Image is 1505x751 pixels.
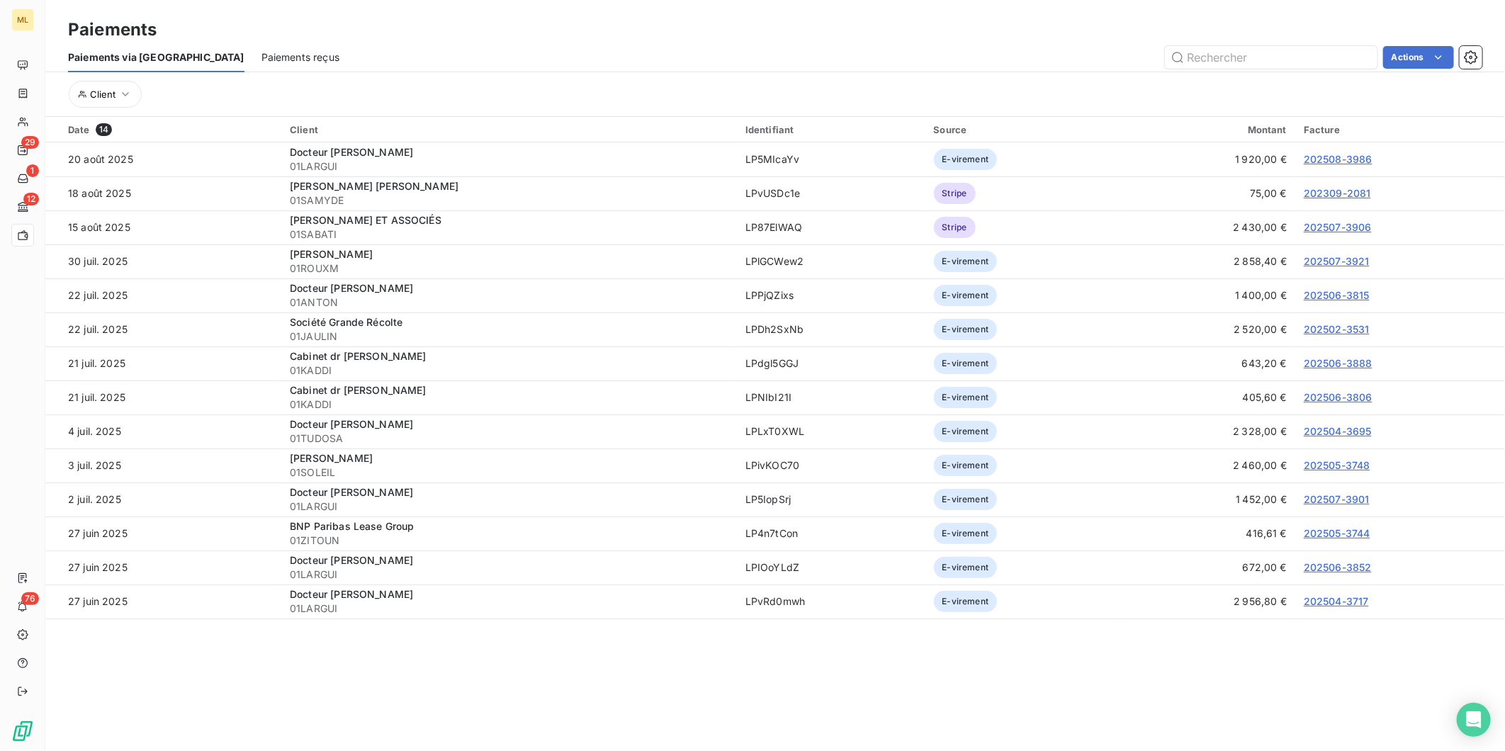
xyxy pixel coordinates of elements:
a: 202507-3906 [1304,221,1372,233]
span: 01LARGUI [290,568,728,582]
span: E-virement [934,523,998,544]
span: Docteur [PERSON_NAME] [290,588,413,600]
td: 21 juil. 2025 [45,380,281,414]
td: 3 juil. 2025 [45,448,281,482]
span: E-virement [934,591,998,612]
td: 22 juil. 2025 [45,312,281,346]
td: 2 juil. 2025 [45,482,281,516]
span: Docteur [PERSON_NAME] [290,554,413,566]
td: LPIOoYLdZ [737,550,925,585]
span: BNP Paribas Lease Group [290,520,414,532]
td: LPLxT0XWL [737,414,925,448]
td: 416,61 € [1122,516,1295,550]
span: Paiements via [GEOGRAPHIC_DATA] [68,50,244,64]
span: 01JAULIN [290,329,728,344]
span: E-virement [934,353,998,374]
a: 202506-3815 [1304,289,1370,301]
div: Source [934,124,1114,135]
button: Actions [1383,46,1454,69]
td: 2 328,00 € [1122,414,1295,448]
span: [PERSON_NAME] [PERSON_NAME] [290,180,458,192]
a: 202507-3921 [1304,255,1370,267]
span: 29 [21,136,39,149]
span: Docteur [PERSON_NAME] [290,282,413,294]
span: 01KADDI [290,397,728,412]
td: LPPjQZixs [737,278,925,312]
span: 01LARGUI [290,602,728,616]
td: 4 juil. 2025 [45,414,281,448]
td: 15 août 2025 [45,210,281,244]
td: 18 août 2025 [45,176,281,210]
td: 27 juin 2025 [45,585,281,619]
td: LPlGCWew2 [737,244,925,278]
span: E-virement [934,557,998,578]
span: 01SOLEIL [290,465,728,480]
td: LPvRd0mwh [737,585,925,619]
td: 30 juil. 2025 [45,244,281,278]
td: 1 452,00 € [1122,482,1295,516]
span: Client [90,89,115,100]
span: 1 [26,164,39,177]
span: [PERSON_NAME] [290,452,373,464]
div: Identifiant [745,124,917,135]
td: 21 juil. 2025 [45,346,281,380]
td: 75,00 € [1122,176,1295,210]
span: Stripe [934,183,976,204]
td: LPNIbI21I [737,380,925,414]
a: 202505-3748 [1304,459,1370,471]
span: E-virement [934,489,998,510]
span: 12 [23,193,39,205]
a: 202508-3986 [1304,153,1372,165]
span: 01ANTON [290,295,728,310]
td: 22 juil. 2025 [45,278,281,312]
span: Docteur [PERSON_NAME] [290,418,413,430]
span: 14 [96,123,112,136]
div: Montant [1131,124,1287,135]
h3: Paiements [68,17,157,43]
a: 202507-3901 [1304,493,1370,505]
a: 202504-3695 [1304,425,1372,437]
img: Logo LeanPay [11,720,34,742]
span: Docteur [PERSON_NAME] [290,486,413,498]
a: 202506-3852 [1304,561,1372,573]
td: 2 858,40 € [1122,244,1295,278]
span: Docteur [PERSON_NAME] [290,146,413,158]
td: 1 920,00 € [1122,142,1295,176]
input: Rechercher [1165,46,1377,69]
span: Société Grande Récolte [290,316,402,328]
span: [PERSON_NAME] ET ASSOCIÉS [290,214,441,226]
td: 1 400,00 € [1122,278,1295,312]
span: 01SAMYDE [290,193,728,208]
span: E-virement [934,387,998,408]
a: 202506-3806 [1304,391,1372,403]
a: 202309-2081 [1304,187,1371,199]
div: Facture [1304,124,1496,135]
td: LP5IopSrj [737,482,925,516]
span: E-virement [934,319,998,340]
a: 12 [11,196,33,218]
td: 2 956,80 € [1122,585,1295,619]
span: E-virement [934,285,998,306]
td: 2 430,00 € [1122,210,1295,244]
span: E-virement [934,421,998,442]
div: Date [68,123,273,136]
span: 01KADDI [290,363,728,378]
button: Client [69,81,142,108]
span: 01LARGUI [290,499,728,514]
span: Cabinet dr [PERSON_NAME] [290,384,427,396]
span: 01LARGUI [290,159,728,174]
span: 01ZITOUN [290,533,728,548]
td: LPDh2SxNb [737,312,925,346]
a: 1 [11,167,33,190]
td: 27 juin 2025 [45,550,281,585]
a: 29 [11,139,33,162]
span: E-virement [934,251,998,272]
a: 202505-3744 [1304,527,1370,539]
td: LP87ElWAQ [737,210,925,244]
a: 202504-3717 [1304,595,1369,607]
td: 405,60 € [1122,380,1295,414]
div: Client [290,124,728,135]
td: LPvUSDc1e [737,176,925,210]
td: LPdgl5GGJ [737,346,925,380]
td: LP4n7tCon [737,516,925,550]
